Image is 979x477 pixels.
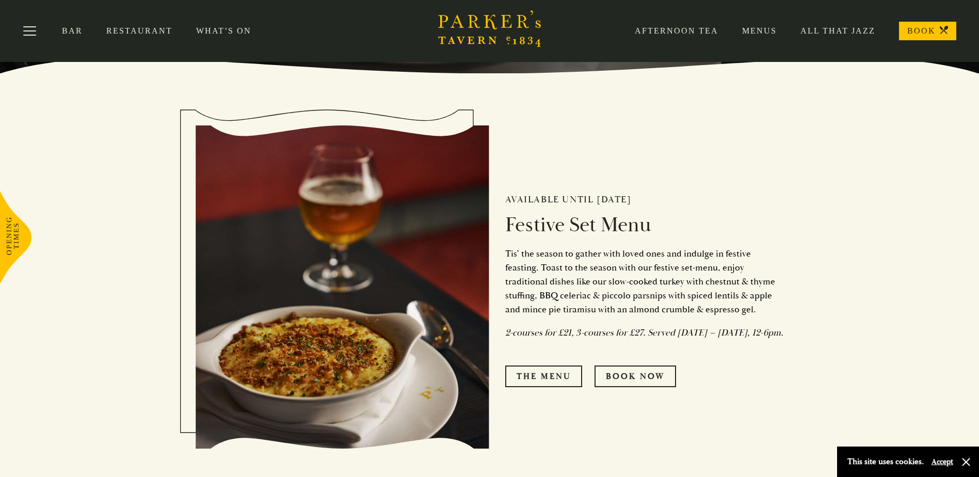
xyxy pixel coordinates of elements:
[505,194,784,205] h2: Available until [DATE]
[505,327,783,339] em: 2-courses for £21, 3-courses for £27. Served [DATE] – [DATE], 12-6pm.
[847,454,924,469] p: This site uses cookies.
[505,213,784,237] h2: Festive Set Menu
[961,457,971,467] button: Close and accept
[932,457,953,467] button: Accept
[505,365,582,387] a: The Menu
[505,247,784,316] p: Tis’ the season to gather with loved ones and indulge in festive feasting. Toast to the season wi...
[595,365,676,387] a: Book Now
